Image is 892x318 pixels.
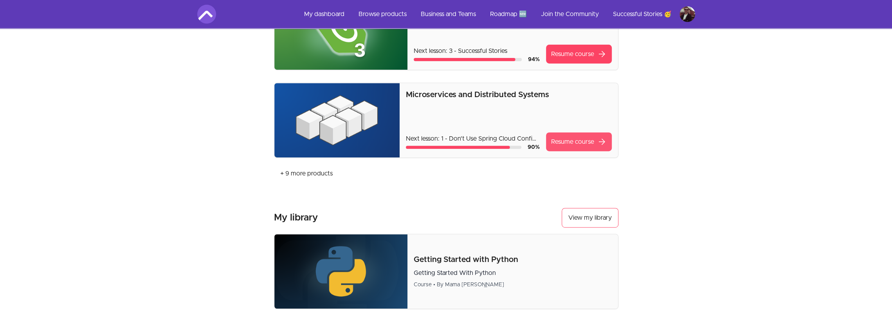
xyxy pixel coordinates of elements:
[352,5,413,23] a: Browse products
[197,5,216,23] img: Amigoscode logo
[535,5,605,23] a: Join the Community
[414,254,611,265] p: Getting Started with Python
[528,57,540,62] span: 94 %
[414,5,482,23] a: Business and Teams
[597,49,607,59] span: arrow_forward
[414,58,521,61] div: Course progress
[298,5,351,23] a: My dashboard
[274,164,339,183] a: + 9 more products
[546,45,612,63] a: Resume coursearrow_forward
[414,268,611,278] p: Getting Started With Python
[679,6,695,22] img: Profile image for Vlad
[414,281,611,289] div: Course • By Mama [PERSON_NAME]
[274,211,318,224] h3: My library
[562,208,618,228] a: View my library
[528,145,540,150] span: 90 %
[546,132,612,151] a: Resume coursearrow_forward
[484,5,533,23] a: Roadmap 🆕
[414,46,539,56] p: Next lesson: 3 - Successful Stories
[274,234,618,309] a: Product image for Getting Started with PythonGetting Started with PythonGetting Started With Pyth...
[597,137,607,146] span: arrow_forward
[274,234,408,309] img: Product image for Getting Started with Python
[607,5,678,23] a: Successful Stories 🥳
[406,146,521,149] div: Course progress
[274,83,400,157] img: Product image for Microservices and Distributed Systems
[298,5,695,23] nav: Main
[406,134,540,143] p: Next lesson: 1 - Don't Use Spring Cloud Config Server
[406,89,612,100] p: Microservices and Distributed Systems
